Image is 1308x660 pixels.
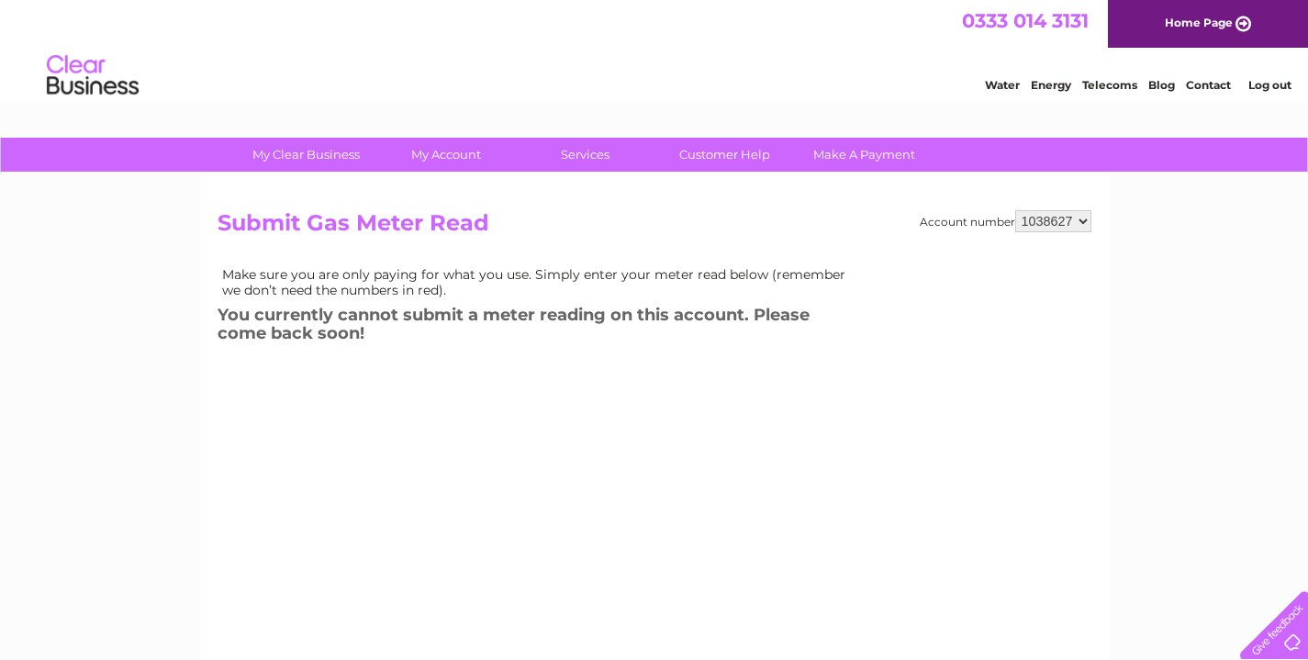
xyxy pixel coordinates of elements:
a: My Account [370,138,521,172]
a: 0333 014 3131 [962,9,1089,32]
a: My Clear Business [230,138,382,172]
a: Telecoms [1082,78,1137,92]
a: Contact [1186,78,1231,92]
a: Customer Help [649,138,800,172]
a: Water [985,78,1020,92]
h3: You currently cannot submit a meter reading on this account. Please come back soon! [218,302,860,352]
td: Make sure you are only paying for what you use. Simply enter your meter read below (remember we d... [218,263,860,301]
a: Log out [1248,78,1291,92]
a: Make A Payment [788,138,940,172]
a: Services [509,138,661,172]
img: logo.png [46,48,140,104]
a: Energy [1031,78,1071,92]
h2: Submit Gas Meter Read [218,210,1091,245]
div: Account number [920,210,1091,232]
div: Clear Business is a trading name of Verastar Limited (registered in [GEOGRAPHIC_DATA] No. 3667643... [221,10,1089,89]
a: Blog [1148,78,1175,92]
